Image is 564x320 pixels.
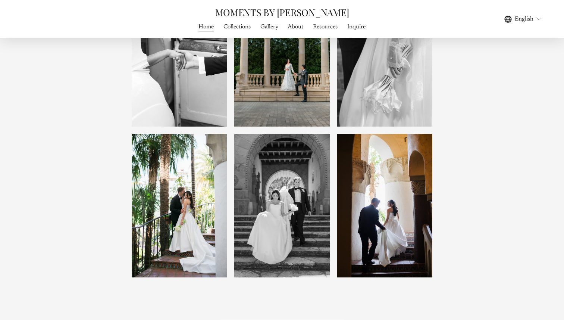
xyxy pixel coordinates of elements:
a: Home [198,22,214,32]
a: About [288,22,303,32]
a: Collections [223,22,251,32]
a: folder dropdown [260,22,278,32]
a: Resources [313,22,338,32]
span: English [515,15,533,24]
img: Elegant bridal portrait in Southern California Courthouse of Santa Barbara– luxury wedding photog... [132,134,227,277]
img: Candid moment in Santa Barbara courthouse – candid wedding photography Santa Barbara [234,134,330,277]
a: MOMENTS BY [PERSON_NAME] [215,6,349,18]
img: Candid laughter between couple at Santa Barbara beach – candid wedding photography Santa Barbara ... [337,134,433,277]
span: Gallery [260,22,278,31]
a: Inquire [347,22,366,32]
div: language picker [504,14,542,24]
